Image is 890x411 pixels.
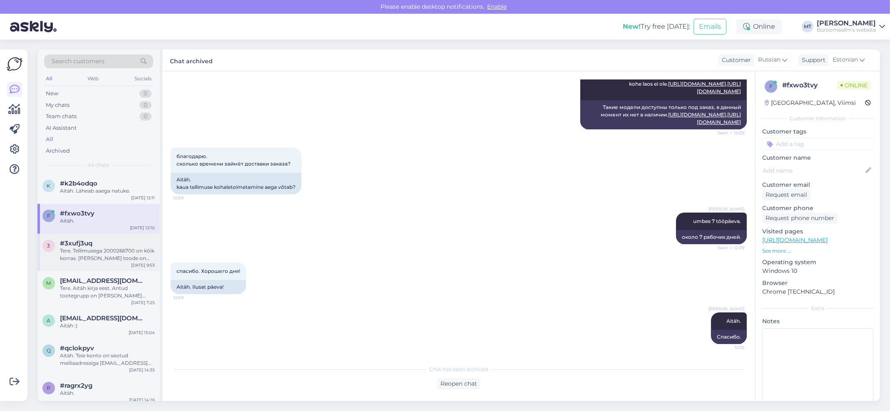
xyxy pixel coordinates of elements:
div: MT [802,21,813,32]
a: [PERSON_NAME]Büroomaailm's website [817,20,885,33]
div: All [44,73,54,84]
span: mddgrupa@inbox.lv [60,277,147,285]
p: Customer phone [762,204,873,213]
div: Customer [718,56,751,64]
span: Estonian [833,55,858,64]
span: [PERSON_NAME] [709,206,744,212]
div: Customer information [762,115,873,122]
div: # fxwo3tvy [782,80,837,90]
p: Browser [762,279,873,287]
span: #3xufj3uq [60,240,92,247]
span: #k2b4odqo [60,180,97,187]
a: [URL][DOMAIN_NAME] [668,81,726,87]
span: спасибо. Хорошего дня! [177,268,240,274]
div: Aitäh. Teie konto on seotud meiliaadressiga [EMAIL_ADDRESS][DOMAIN_NAME], kas on õige või soovite... [60,352,155,367]
div: 0 [139,101,152,109]
p: Chrome [TECHNICAL_ID] [762,287,873,296]
div: Aitäh. Ilusat päeva! [171,280,246,294]
div: Team chats [46,112,77,121]
div: Aitäh. kaua tellimuse kohaletoimetamine aega võtab? [171,173,301,194]
span: k [47,183,51,189]
span: All chats [88,161,109,169]
a: [URL][DOMAIN_NAME] [762,236,828,244]
b: New! [623,22,641,30]
span: 12:09 [173,295,204,301]
div: [DATE] 12:10 [130,225,155,231]
div: Aitäh. Läheab aaega natuke. [60,187,155,195]
div: Tere. Aitäh kirja eest. Antud tootegrupp on [PERSON_NAME] olemas. [60,285,155,300]
div: [DATE] 9:53 [131,262,155,268]
div: [DATE] 7:25 [131,300,155,306]
p: Customer tags [762,127,873,136]
div: [DATE] 14:26 [129,397,155,403]
div: [DATE] 12:11 [131,195,155,201]
a: [URL][DOMAIN_NAME] [668,111,726,118]
button: Emails [694,19,726,35]
p: Windows 10 [762,267,873,275]
span: m [47,280,51,286]
span: 12:09 [173,195,204,201]
div: Спасибо. [711,330,747,344]
span: #fxwo3tvy [60,210,94,217]
span: ats.malksoo@nunne.ee [60,314,147,322]
div: Extra [762,305,873,312]
div: Tere. Tellimusega 2000266700 on kõik korras. [PERSON_NAME] toode on tellitud ja anname teda, kui ... [60,247,155,262]
div: Aitäh :) [60,322,155,329]
span: Seen ✓ 12:08 [713,130,744,136]
span: 3 [47,243,50,249]
div: [GEOGRAPHIC_DATA], Viimsi [765,99,856,107]
div: [DATE] 15:04 [129,329,155,336]
span: #ragrx2yg [60,382,92,389]
span: Online [837,81,871,90]
div: Socials [133,73,153,84]
span: Seen ✓ 12:09 [713,245,744,251]
span: f [769,83,773,89]
span: umbes 7 tööpäeva. [693,218,741,224]
span: Aitäh. [726,318,741,324]
input: Add a tag [762,138,873,150]
div: Aitäh. [60,217,155,225]
span: 12:10 [713,344,744,351]
div: Такие модели доступны только под заказ, в данный момент их нет в наличии. , [580,100,747,129]
label: Chat archived [170,54,213,66]
span: [PERSON_NAME] [709,306,744,312]
div: 0 [139,89,152,98]
span: Chat has been archived [430,366,488,373]
p: Customer name [762,154,873,162]
p: Notes [762,317,873,326]
div: Archived [46,147,70,155]
div: Aitäh. [60,389,155,397]
div: All [46,135,53,144]
span: Search customers [52,57,104,66]
img: Askly Logo [7,56,22,72]
p: See more ... [762,247,873,255]
div: Büroomaailm's website [817,27,876,33]
span: f [47,213,50,219]
div: Request email [762,189,810,201]
div: Reopen chat [437,378,480,389]
div: Try free [DATE]: [623,22,690,32]
div: [DATE] 14:35 [129,367,155,373]
span: q [47,347,51,354]
div: AI Assistant [46,124,77,132]
div: My chats [46,101,70,109]
div: New [46,89,58,98]
div: Request phone number [762,213,838,224]
div: [PERSON_NAME] [817,20,876,27]
span: Russian [758,55,781,64]
span: a [47,317,51,324]
div: около 7 рабочих дней. [676,230,747,244]
div: Online [736,19,782,34]
p: Operating system [762,258,873,267]
span: #qclokpyv [60,344,94,352]
p: Customer email [762,181,873,189]
p: Visited pages [762,227,873,236]
div: 0 [139,112,152,121]
span: r [47,385,51,391]
div: Support [798,56,825,64]
span: Sellised mudelid, on saada ainult tellimise [PERSON_NAME], kohe laos ei ole. , [592,73,742,94]
span: Enable [485,3,510,10]
input: Add name [763,166,864,175]
span: благодарю. сколько времени займёт доставки заказа? [177,153,291,167]
div: Web [86,73,101,84]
